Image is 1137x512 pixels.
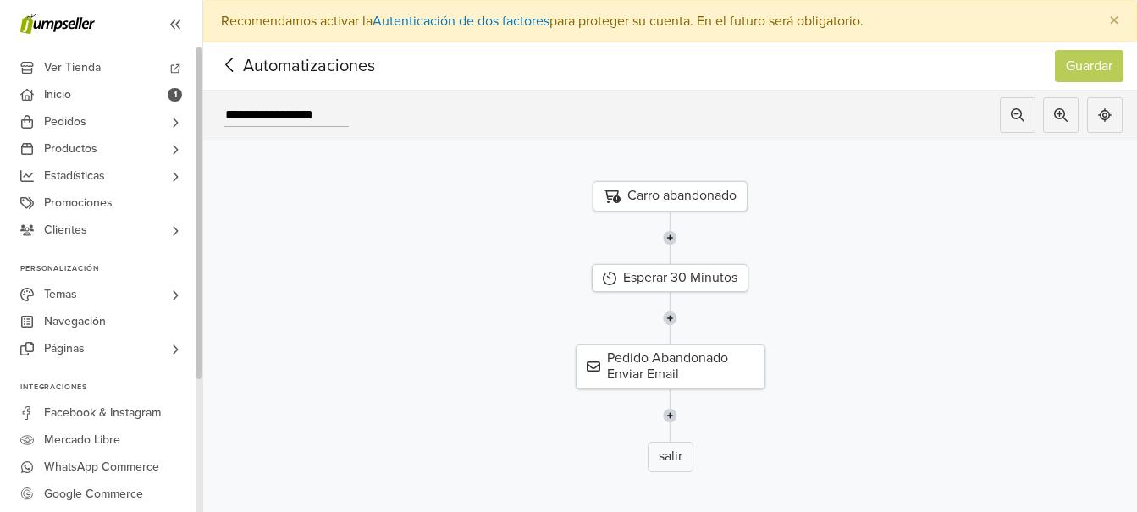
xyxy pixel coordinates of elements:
[44,399,161,427] span: Facebook & Instagram
[576,344,765,388] div: Pedido Abandonado Enviar Email
[663,212,677,264] img: line-7960e5f4d2b50ad2986e.svg
[44,108,86,135] span: Pedidos
[44,454,159,481] span: WhatsApp Commerce
[44,481,143,508] span: Google Commerce
[593,181,748,212] div: Carro abandonado
[44,335,85,362] span: Páginas
[44,162,105,190] span: Estadísticas
[44,281,77,308] span: Temas
[1055,50,1123,82] button: Guardar
[1092,1,1136,41] button: Close
[20,383,202,393] p: Integraciones
[44,81,71,108] span: Inicio
[44,190,113,217] span: Promociones
[44,308,106,335] span: Navegación
[44,54,101,81] span: Ver Tienda
[44,135,97,162] span: Productos
[373,13,549,30] a: Autenticación de dos factores
[20,264,202,274] p: Personalización
[648,442,693,472] div: salir
[592,264,748,292] div: Esperar 30 Minutos
[217,53,349,79] span: Automatizaciones
[44,427,120,454] span: Mercado Libre
[168,88,182,102] span: 1
[1109,8,1119,33] span: ×
[44,217,87,244] span: Clientes
[663,292,677,344] img: line-7960e5f4d2b50ad2986e.svg
[663,389,677,442] img: line-7960e5f4d2b50ad2986e.svg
